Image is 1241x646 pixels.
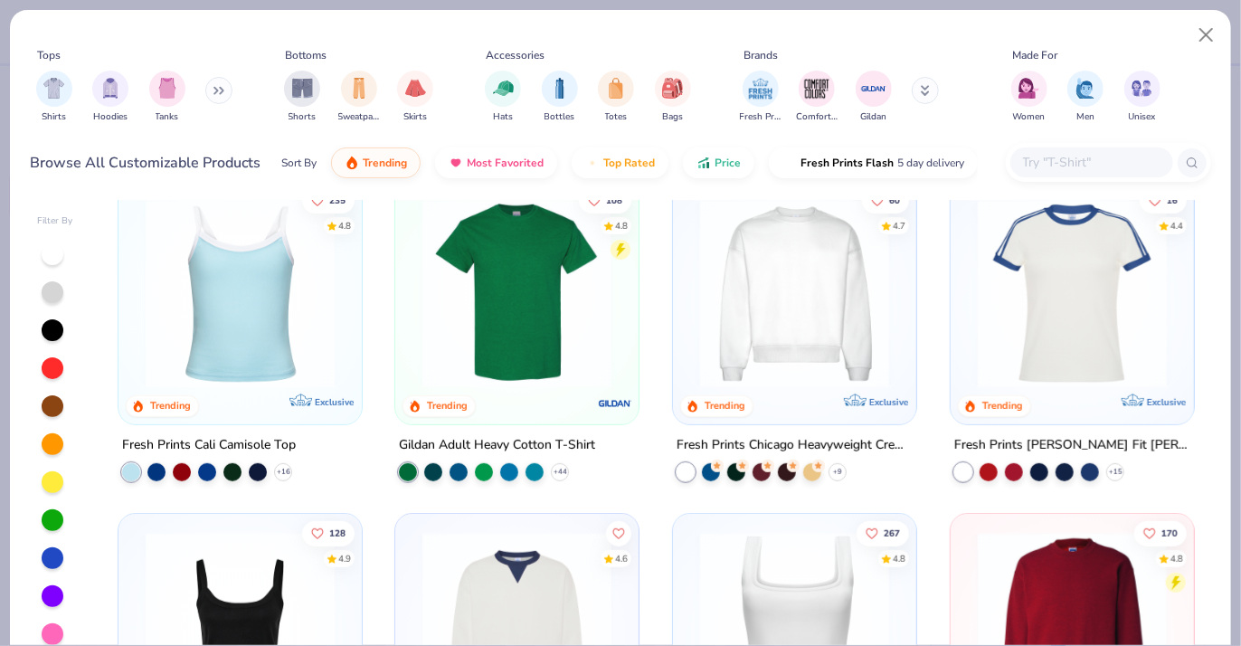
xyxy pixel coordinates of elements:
button: Most Favorited [435,147,557,178]
img: Fresh Prints Image [747,75,774,102]
span: Shirts [42,110,66,124]
span: + 16 [276,466,289,477]
span: 170 [1161,528,1178,537]
img: TopRated.gif [585,156,600,170]
span: + 44 [554,466,567,477]
img: trending.gif [345,156,359,170]
span: Fresh Prints Flash [800,156,894,170]
img: Gildan logo [597,385,633,421]
span: Gildan [860,110,886,124]
span: Totes [605,110,628,124]
span: Shorts [289,110,317,124]
button: Like [862,187,909,213]
button: filter button [92,71,128,124]
div: Tops [37,47,61,63]
img: Unisex Image [1132,78,1152,99]
span: Price [715,156,741,170]
button: filter button [542,71,578,124]
span: Exclusive [869,395,908,407]
div: Brands [744,47,778,63]
button: Price [683,147,754,178]
span: 16 [1167,195,1178,204]
button: filter button [338,71,380,124]
button: Top Rated [572,147,668,178]
div: Accessories [487,47,545,63]
button: Like [302,520,355,546]
button: filter button [655,71,691,124]
div: filter for Comfort Colors [796,71,838,124]
button: filter button [1124,71,1160,124]
div: filter for Sweatpants [338,71,380,124]
span: Men [1076,110,1094,124]
button: filter button [36,71,72,124]
span: Bottles [545,110,575,124]
button: Like [580,187,632,213]
button: Like [857,520,909,546]
div: filter for Shirts [36,71,72,124]
div: filter for Hoodies [92,71,128,124]
div: filter for Bags [655,71,691,124]
span: 235 [329,195,346,204]
span: Skirts [403,110,427,124]
button: Fresh Prints Flash5 day delivery [769,147,978,178]
img: 1358499d-a160-429c-9f1e-ad7a3dc244c9 [691,199,898,388]
div: 4.6 [616,552,629,565]
span: 5 day delivery [897,153,964,174]
span: 128 [329,528,346,537]
div: Gildan Adult Heavy Cotton T-Shirt [399,433,595,456]
div: filter for Men [1067,71,1104,124]
div: filter for Women [1011,71,1047,124]
span: Women [1013,110,1046,124]
button: Like [1134,520,1187,546]
img: Skirts Image [405,78,426,99]
button: filter button [284,71,320,124]
div: 4.4 [1170,219,1183,233]
img: Hoodies Image [100,78,120,99]
button: filter button [485,71,521,124]
img: Bottles Image [550,78,570,99]
div: filter for Skirts [397,71,433,124]
img: Tanks Image [157,78,177,99]
span: Hats [493,110,513,124]
div: filter for Gildan [856,71,892,124]
div: filter for Tanks [149,71,185,124]
img: Totes Image [606,78,626,99]
button: filter button [397,71,433,124]
button: Close [1189,18,1224,52]
div: Browse All Customizable Products [31,152,261,174]
img: a25d9891-da96-49f3-a35e-76288174bf3a [137,199,344,388]
button: Like [607,520,632,546]
div: Fresh Prints Cali Camisole Top [122,433,296,456]
div: filter for Shorts [284,71,320,124]
img: flash.gif [782,156,797,170]
div: filter for Unisex [1124,71,1160,124]
div: filter for Totes [598,71,634,124]
span: 108 [607,195,623,204]
div: 4.8 [338,219,351,233]
button: Like [1140,187,1187,213]
span: Trending [363,156,407,170]
span: Comfort Colors [796,110,838,124]
button: filter button [149,71,185,124]
span: + 9 [833,466,842,477]
div: Sort By [281,155,317,171]
div: Bottoms [286,47,327,63]
span: Unisex [1129,110,1156,124]
div: filter for Hats [485,71,521,124]
button: filter button [1011,71,1047,124]
div: 4.8 [616,219,629,233]
div: 4.7 [893,219,905,233]
img: Sweatpants Image [349,78,369,99]
div: 4.8 [893,552,905,565]
img: Shirts Image [43,78,64,99]
img: Comfort Colors Image [803,75,830,102]
img: Women Image [1018,78,1039,99]
img: Shorts Image [292,78,313,99]
span: Sweatpants [338,110,380,124]
input: Try "T-Shirt" [1021,152,1160,173]
div: Filter By [37,214,73,228]
img: 9145e166-e82d-49ae-94f7-186c20e691c9 [898,199,1105,388]
img: e5540c4d-e74a-4e58-9a52-192fe86bec9f [969,199,1176,388]
div: Fresh Prints [PERSON_NAME] Fit [PERSON_NAME] Shirt with Stripes [954,433,1190,456]
img: db319196-8705-402d-8b46-62aaa07ed94f [413,199,620,388]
